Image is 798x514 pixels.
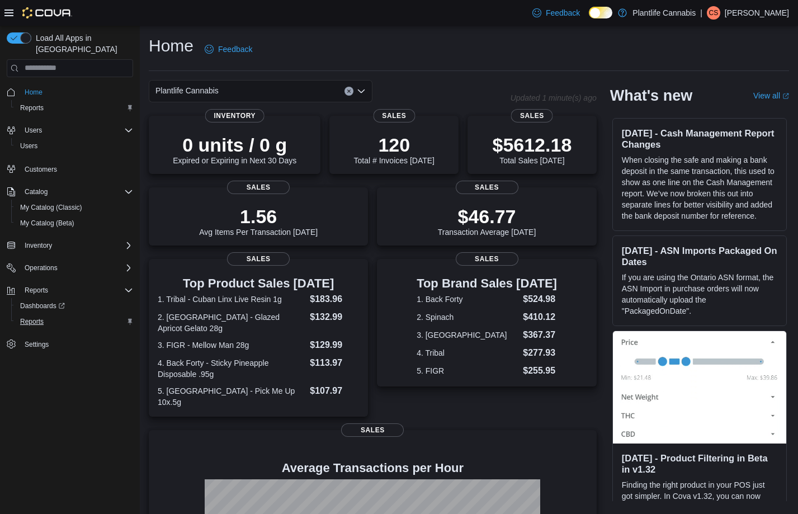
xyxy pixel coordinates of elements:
[20,163,62,176] a: Customers
[523,328,557,342] dd: $367.37
[16,201,133,214] span: My Catalog (Classic)
[158,312,305,334] dt: 2. [GEOGRAPHIC_DATA] - Glazed Apricot Gelato 28g
[20,142,37,150] span: Users
[16,299,133,313] span: Dashboards
[417,365,518,376] dt: 5. FIGR
[523,346,557,360] dd: $277.93
[20,162,133,176] span: Customers
[158,339,305,351] dt: 3. FIGR - Mellow Man 28g
[310,384,359,398] dd: $107.97
[523,310,557,324] dd: $410.12
[2,84,138,100] button: Home
[354,134,435,165] div: Total # Invoices [DATE]
[7,79,133,381] nav: Complex example
[2,260,138,276] button: Operations
[25,165,57,174] span: Customers
[200,38,257,60] a: Feedback
[700,6,702,20] p: |
[205,109,265,122] span: Inventory
[20,284,133,297] span: Reports
[25,187,48,196] span: Catalog
[25,340,49,349] span: Settings
[523,364,557,378] dd: $255.95
[725,6,789,20] p: [PERSON_NAME]
[20,337,133,351] span: Settings
[155,84,219,97] span: Plantlife Cannabis
[20,284,53,297] button: Reports
[16,139,42,153] a: Users
[22,7,72,18] img: Cova
[173,134,296,165] div: Expired or Expiring in Next 30 Days
[25,88,43,97] span: Home
[622,272,777,317] p: If you are using the Ontario ASN format, the ASN Import in purchase orders will now automatically...
[199,205,318,228] p: 1.56
[417,312,518,323] dt: 2. Spinach
[707,6,720,20] div: Charlotte Soukeroff
[310,293,359,306] dd: $183.96
[310,338,359,352] dd: $129.99
[456,181,518,194] span: Sales
[753,91,789,100] a: View allExternal link
[11,215,138,231] button: My Catalog (Beta)
[523,293,557,306] dd: $524.98
[492,134,572,156] p: $5612.18
[438,205,536,237] div: Transaction Average [DATE]
[11,100,138,116] button: Reports
[16,315,48,328] a: Reports
[2,161,138,177] button: Customers
[417,294,518,305] dt: 1. Back Forty
[511,109,553,122] span: Sales
[158,294,305,305] dt: 1. Tribal - Cuban Linx Live Resin 1g
[218,44,252,55] span: Feedback
[456,252,518,266] span: Sales
[20,219,74,228] span: My Catalog (Beta)
[20,317,44,326] span: Reports
[25,263,58,272] span: Operations
[16,216,133,230] span: My Catalog (Beta)
[610,87,692,105] h2: What's new
[20,185,52,199] button: Catalog
[158,461,588,475] h4: Average Transactions per Hour
[199,205,318,237] div: Avg Items Per Transaction [DATE]
[20,124,133,137] span: Users
[11,200,138,215] button: My Catalog (Classic)
[373,109,415,122] span: Sales
[11,314,138,329] button: Reports
[31,32,133,55] span: Load All Apps in [GEOGRAPHIC_DATA]
[589,7,612,18] input: Dark Mode
[173,134,296,156] p: 0 units / 0 g
[2,282,138,298] button: Reports
[149,35,193,57] h1: Home
[20,239,133,252] span: Inventory
[417,347,518,359] dt: 4. Tribal
[20,239,56,252] button: Inventory
[16,299,69,313] a: Dashboards
[310,310,359,324] dd: $132.99
[25,126,42,135] span: Users
[511,93,597,102] p: Updated 1 minute(s) ago
[20,203,82,212] span: My Catalog (Classic)
[227,181,290,194] span: Sales
[622,154,777,221] p: When closing the safe and making a bank deposit in the same transaction, this used to show as one...
[158,357,305,380] dt: 4. Back Forty - Sticky Pineapple Disposable .95g
[20,124,46,137] button: Users
[632,6,696,20] p: Plantlife Cannabis
[158,277,359,290] h3: Top Product Sales [DATE]
[20,261,133,275] span: Operations
[354,134,435,156] p: 120
[438,205,536,228] p: $46.77
[310,356,359,370] dd: $113.97
[622,128,777,150] h3: [DATE] - Cash Management Report Changes
[2,122,138,138] button: Users
[622,245,777,267] h3: [DATE] - ASN Imports Packaged On Dates
[492,134,572,165] div: Total Sales [DATE]
[417,329,518,341] dt: 3. [GEOGRAPHIC_DATA]
[622,452,777,475] h3: [DATE] - Product Filtering in Beta in v1.32
[158,385,305,408] dt: 5. [GEOGRAPHIC_DATA] - Pick Me Up 10x.5g
[20,86,47,99] a: Home
[227,252,290,266] span: Sales
[16,101,48,115] a: Reports
[16,101,133,115] span: Reports
[546,7,580,18] span: Feedback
